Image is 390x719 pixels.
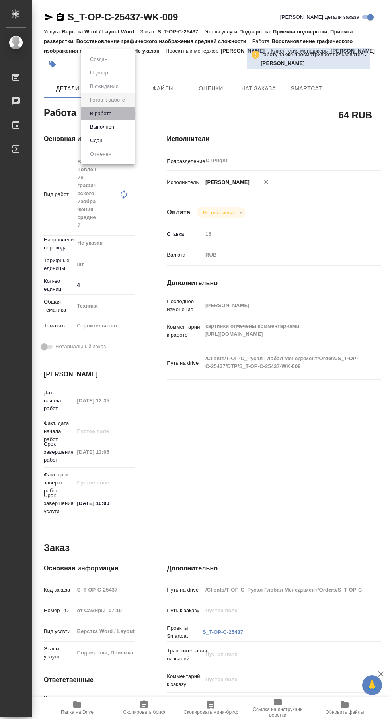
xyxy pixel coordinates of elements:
[88,55,110,64] button: Создан
[88,136,105,145] button: Сдан
[88,96,127,104] button: Готов к работе
[88,69,111,77] button: Подбор
[88,109,114,118] button: В работе
[88,82,121,91] button: В ожидании
[88,150,114,159] button: Отменен
[88,123,117,131] button: Выполнен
